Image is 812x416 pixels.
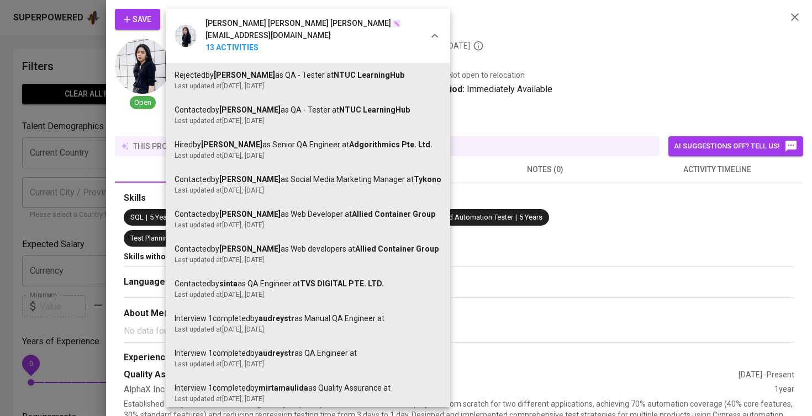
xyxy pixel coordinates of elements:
[175,185,441,195] div: Last updated at [DATE] , [DATE]
[214,71,275,79] b: [PERSON_NAME]
[175,174,441,185] div: Contacted by as Social Media Marketing Manager at
[219,175,281,184] b: [PERSON_NAME]
[175,209,441,220] div: Contacted by as Web Developer at
[213,383,250,392] span: Completed
[175,359,441,369] div: Last updated at [DATE] , [DATE]
[334,71,404,79] span: NTUC LearningHub
[355,244,439,253] span: Allied Container Group
[414,175,441,184] span: Tykono
[175,70,441,81] div: Rejected by as QA - Tester at
[175,255,441,265] div: Last updated at [DATE] , [DATE]
[175,348,441,359] div: Interview 1 by as QA Engineer at
[219,244,281,253] b: [PERSON_NAME]
[175,139,441,151] div: Hired by as Senior QA Engineer at
[219,279,238,288] b: sinta
[175,220,441,230] div: Last updated at [DATE] , [DATE]
[175,313,441,324] div: Interview 1 by as Manual QA Engineer at
[175,278,441,290] div: Contacted by as QA Engineer at
[352,210,435,218] span: Allied Container Group
[219,105,281,114] b: [PERSON_NAME]
[205,30,401,42] div: [EMAIL_ADDRESS][DOMAIN_NAME]
[205,42,401,54] b: 13 Activities
[219,210,281,218] b: [PERSON_NAME]
[201,140,262,149] b: [PERSON_NAME]
[175,104,441,116] div: Contacted by as QA - Tester at
[175,394,441,404] div: Last updated at [DATE] , [DATE]
[175,151,441,161] div: Last updated at [DATE] , [DATE]
[300,279,384,288] span: TVS DIGITAL PTE. LTD.
[392,19,401,28] img: magic_wand.svg
[259,383,308,392] b: mirtamaulida
[175,290,441,300] div: Last updated at [DATE] , [DATE]
[349,140,433,149] span: Adgorithmics Pte. Ltd.
[213,314,250,323] span: Completed
[175,116,441,126] div: Last updated at [DATE] , [DATE]
[259,314,294,323] b: audreystr
[259,349,294,358] b: audreystr
[175,382,441,394] div: Interview 1 by as Quality Assurance at
[166,9,450,63] div: [PERSON_NAME] [PERSON_NAME] [PERSON_NAME][EMAIL_ADDRESS][DOMAIN_NAME]13 Activities
[175,243,441,255] div: Contacted by as Web developers at
[205,18,391,30] span: [PERSON_NAME] [PERSON_NAME] [PERSON_NAME]
[339,105,410,114] span: NTUC LearningHub
[175,25,197,47] img: 41e58975283a6a24b136cbec05c21abf.jpg
[175,324,441,334] div: Last updated at [DATE] , [DATE]
[175,81,441,91] div: Last updated at [DATE] , [DATE]
[213,349,250,358] span: Completed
